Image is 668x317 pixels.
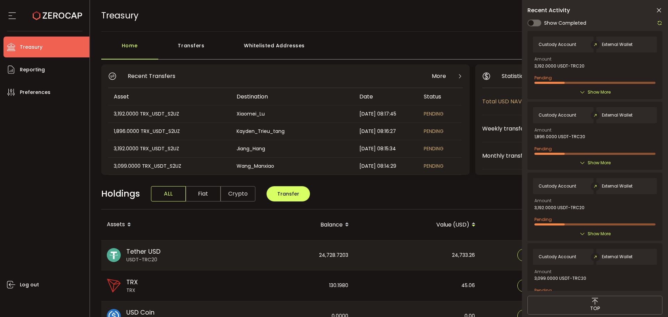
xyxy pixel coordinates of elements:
[534,276,586,281] span: 3,099.0000 USDT-TRC20
[107,248,121,262] img: usdt_portfolio.svg
[539,254,576,259] span: Custody Account
[539,42,576,47] span: Custody Account
[602,42,633,47] span: External Wallet
[602,254,633,259] span: External Wallet
[158,39,224,60] div: Transfers
[588,230,611,237] span: Show More
[108,127,230,135] div: 1,896.0000 TRX_USDT_S2UZ
[231,93,354,101] div: Destination
[228,219,355,231] div: Balance
[534,205,584,210] span: 3,192.0000 USDT-TRC20
[539,184,576,189] span: Custody Account
[228,270,354,301] div: 130.1980
[534,64,584,69] span: 3,192.0000 USDT-TRC20
[231,145,353,153] div: Jiang_Hang
[267,186,310,201] button: Transfer
[517,249,559,261] button: Deposit
[108,93,231,101] div: Asset
[126,277,138,287] span: TRX
[534,134,585,139] span: 1,896.0000 USDT-TRC20
[534,128,551,132] span: Amount
[424,145,444,152] span: PENDING
[432,72,446,80] span: More
[20,65,45,75] span: Reporting
[590,305,600,312] span: TOP
[588,159,611,166] span: Show More
[502,72,527,80] span: Statistics
[126,287,138,294] span: TRX
[108,145,230,153] div: 3,192.0000 TRX_USDT_S2UZ
[534,57,551,61] span: Amount
[221,186,255,201] span: Crypto
[539,113,576,118] span: Custody Account
[602,184,633,189] span: External Wallet
[355,270,480,301] div: 45.06
[424,110,444,117] span: PENDING
[633,284,668,317] iframe: Chat Widget
[534,287,552,293] span: Pending
[354,93,418,101] div: Date
[20,280,39,290] span: Log out
[355,219,481,231] div: Value (USD)
[101,187,140,200] span: Holdings
[128,72,175,80] span: Recent Transfers
[186,186,221,201] span: Fiat
[108,110,230,118] div: 3,192.0000 TRX_USDT_S2UZ
[482,151,625,160] span: Monthly transfer volume
[482,124,635,133] span: Weekly transfer volume
[534,216,552,222] span: Pending
[517,279,559,292] button: Deposit
[101,39,158,60] div: Home
[482,97,621,106] span: Total USD NAV
[231,162,353,170] div: Wang_Manxiao
[424,163,444,169] span: PENDING
[151,186,186,201] span: ALL
[355,240,480,270] div: 24,733.26
[126,247,160,256] span: Tether USD
[277,190,299,197] span: Transfer
[424,128,444,135] span: PENDING
[101,9,138,22] span: Treasury
[354,127,418,135] div: [DATE] 08:16:27
[224,39,325,60] div: Whitelisted Addresses
[20,87,50,97] span: Preferences
[534,75,552,81] span: Pending
[354,145,418,153] div: [DATE] 08:15:34
[527,8,570,13] span: Recent Activity
[354,162,418,170] div: [DATE] 08:14:29
[418,93,462,101] div: Status
[107,279,121,293] img: trx_portfolio.png
[126,256,160,263] span: USDT-TRC20
[602,113,633,118] span: External Wallet
[228,240,354,270] div: 24,728.7203
[108,162,230,170] div: 3,099.0000 TRX_USDT_S2UZ
[534,270,551,274] span: Amount
[534,146,552,152] span: Pending
[126,308,154,317] span: USD Coin
[101,219,228,231] div: Assets
[534,199,551,203] span: Amount
[20,42,42,52] span: Treasury
[588,89,611,96] span: Show More
[544,19,586,27] span: Show Completed
[231,127,353,135] div: Kayden_Trieu_tang
[231,110,353,118] div: Xiaomei_Lu
[354,110,418,118] div: [DATE] 08:17:45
